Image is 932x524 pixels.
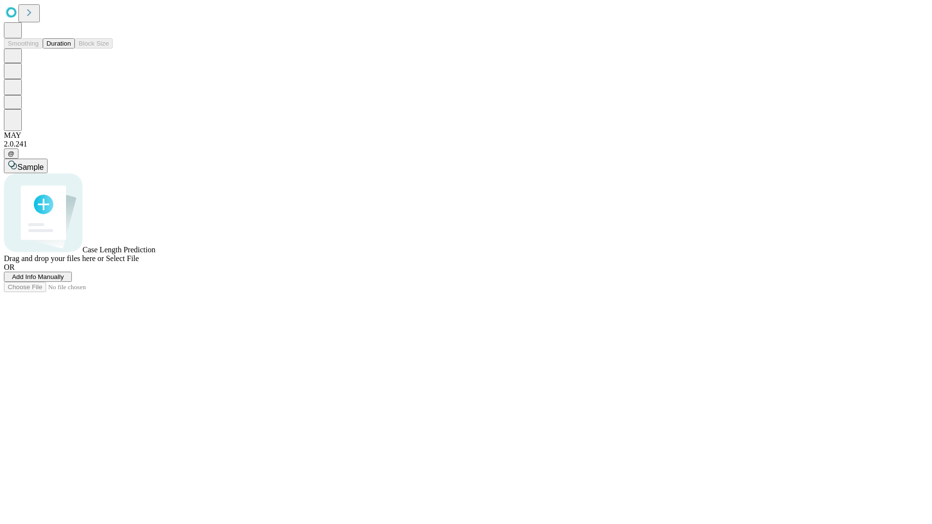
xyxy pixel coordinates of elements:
[75,38,113,49] button: Block Size
[106,254,139,262] span: Select File
[83,246,155,254] span: Case Length Prediction
[8,150,15,157] span: @
[4,254,104,262] span: Drag and drop your files here or
[4,38,43,49] button: Smoothing
[4,159,48,173] button: Sample
[4,140,928,148] div: 2.0.241
[4,272,72,282] button: Add Info Manually
[4,263,15,271] span: OR
[4,148,18,159] button: @
[17,163,44,171] span: Sample
[43,38,75,49] button: Duration
[12,273,64,280] span: Add Info Manually
[4,131,928,140] div: MAY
